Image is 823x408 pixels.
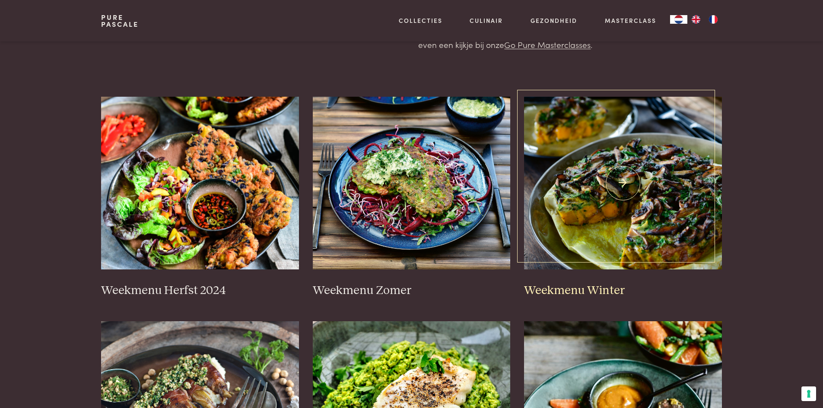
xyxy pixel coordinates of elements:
[605,16,656,25] a: Masterclass
[524,97,722,298] a: Weekmenu Winter Weekmenu Winter
[524,283,722,298] h3: Weekmenu Winter
[687,15,705,24] a: EN
[101,14,139,28] a: PurePascale
[470,16,503,25] a: Culinair
[670,15,687,24] a: NL
[101,97,299,269] img: Weekmenu Herfst 2024
[101,97,299,298] a: Weekmenu Herfst 2024 Weekmenu Herfst 2024
[801,386,816,401] button: Uw voorkeuren voor toestemming voor trackingtechnologieën
[504,38,591,50] a: Go Pure Masterclasses
[705,15,722,24] a: FR
[313,97,511,298] a: Weekmenu Zomer Weekmenu Zomer
[670,15,687,24] div: Language
[524,97,722,269] img: Weekmenu Winter
[399,16,442,25] a: Collecties
[101,283,299,298] h3: Weekmenu Herfst 2024
[313,97,511,269] img: Weekmenu Zomer
[531,16,577,25] a: Gezondheid
[687,15,722,24] ul: Language list
[670,15,722,24] aside: Language selected: Nederlands
[313,283,511,298] h3: Weekmenu Zomer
